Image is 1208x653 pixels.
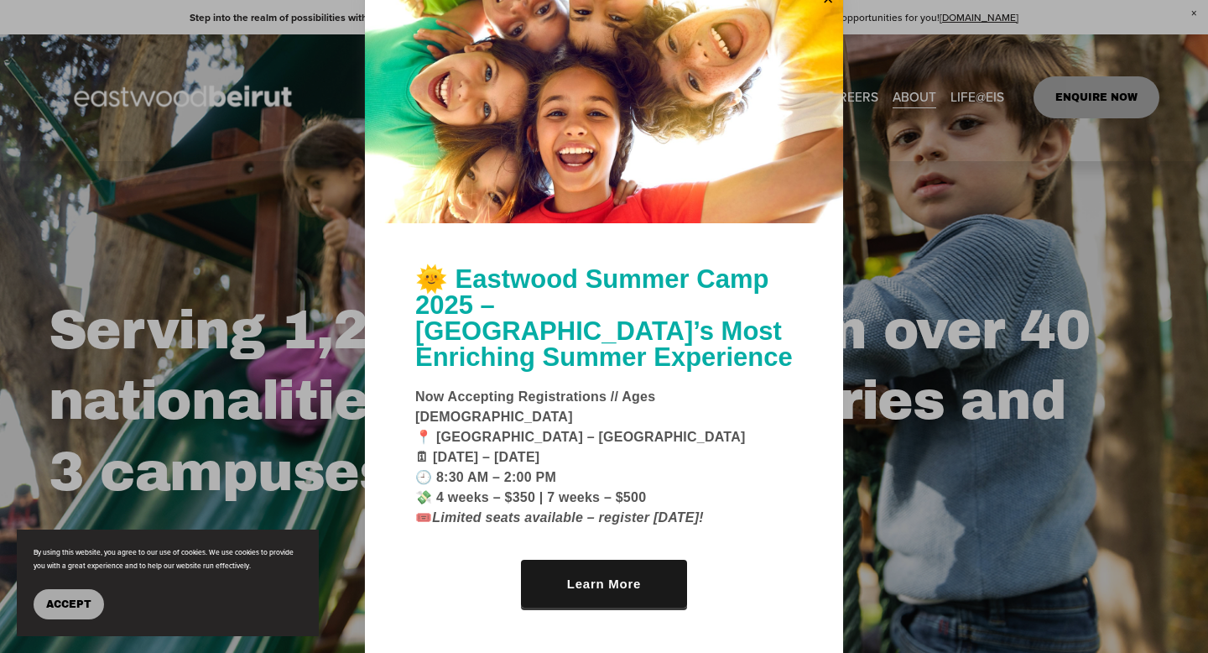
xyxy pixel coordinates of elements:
[17,530,319,636] section: Cookie banner
[432,510,704,525] em: Limited seats available – register [DATE]!
[415,389,746,525] strong: Now Accepting Registrations // Ages [DEMOGRAPHIC_DATA] 📍 [GEOGRAPHIC_DATA] – [GEOGRAPHIC_DATA] 🗓 ...
[34,589,104,619] button: Accept
[34,546,302,572] p: By using this website, you agree to our use of cookies. We use cookies to provide you with a grea...
[415,266,793,370] h1: 🌞 Eastwood Summer Camp 2025 – [GEOGRAPHIC_DATA]’s Most Enriching Summer Experience
[521,560,687,608] a: Learn More
[46,598,91,610] span: Accept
